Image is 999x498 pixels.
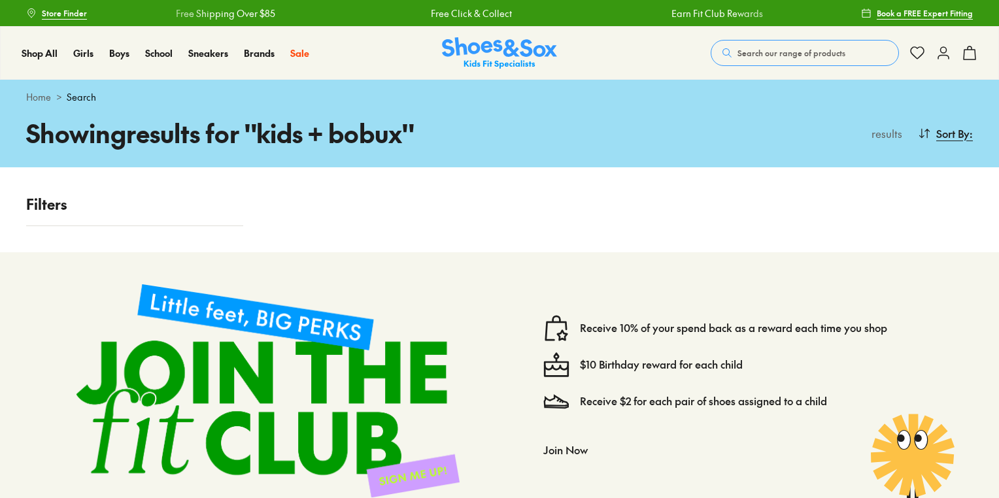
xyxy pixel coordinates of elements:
h1: Showing results for " kids + bobux " [26,114,499,152]
img: Vector_3098.svg [543,388,569,414]
span: Sale [290,46,309,59]
a: Free Click & Collect [405,7,486,20]
span: Shop All [22,46,58,59]
a: Girls [73,46,93,60]
a: Home [26,90,51,104]
button: Join Now [543,435,588,464]
span: Girls [73,46,93,59]
button: Search our range of products [711,40,899,66]
a: Brands [244,46,275,60]
a: Receive $2 for each pair of shoes assigned to a child [580,394,827,408]
span: Boys [109,46,129,59]
span: : [970,125,973,141]
a: Store Finder [26,1,87,25]
img: SNS_Logo_Responsive.svg [442,37,557,69]
span: Sort By [936,125,970,141]
button: Sort By: [918,119,973,148]
span: School [145,46,173,59]
a: Boys [109,46,129,60]
a: Sale [290,46,309,60]
span: Search our range of products [737,47,845,59]
span: Store Finder [42,7,87,19]
a: Sneakers [188,46,228,60]
div: > [26,90,973,104]
span: Sneakers [188,46,228,59]
img: vector1.svg [543,315,569,341]
a: Shop All [22,46,58,60]
span: Book a FREE Expert Fitting [877,7,973,19]
a: $10 Birthday reward for each child [580,357,743,372]
a: Receive 10% of your spend back as a reward each time you shop [580,321,887,335]
a: Book a FREE Expert Fitting [861,1,973,25]
img: cake--candle-birthday-event-special-sweet-cake-bake.svg [543,352,569,378]
a: Free Shipping Over $85 [150,7,249,20]
p: Filters [26,193,243,215]
a: Shoes & Sox [442,37,557,69]
a: School [145,46,173,60]
p: results [866,125,902,141]
span: Brands [244,46,275,59]
span: Search [67,90,96,104]
a: Earn Fit Club Rewards [645,7,737,20]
